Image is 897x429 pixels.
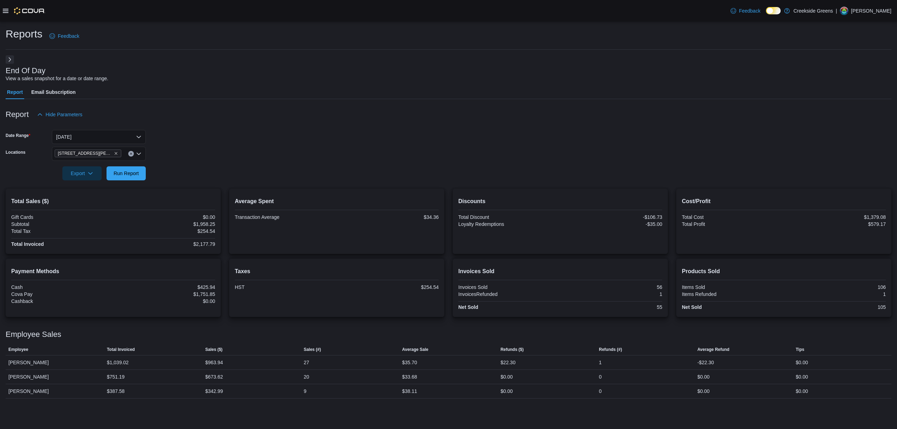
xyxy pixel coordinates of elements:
span: Employee [8,347,28,352]
div: $1,958.25 [115,221,215,227]
div: 106 [785,284,886,290]
button: Remove 19 Reuben Crescent from selection in this group [114,151,118,155]
div: $254.54 [338,284,439,290]
div: $33.68 [402,373,417,381]
span: Refunds (#) [599,347,622,352]
div: 55 [562,304,662,310]
button: Hide Parameters [34,108,85,122]
div: $34.36 [338,214,439,220]
span: Average Sale [402,347,429,352]
strong: Net Sold [682,304,702,310]
div: $38.11 [402,387,417,395]
div: Total Tax [11,228,112,234]
div: $387.58 [107,387,125,395]
div: $751.19 [107,373,125,381]
a: Feedback [728,4,763,18]
h2: Taxes [235,267,439,276]
h2: Total Sales ($) [11,197,215,206]
div: $1,039.02 [107,358,129,367]
div: 1 [562,291,662,297]
div: $0.00 [796,373,808,381]
div: $254.54 [115,228,215,234]
div: Total Discount [458,214,559,220]
button: Open list of options [136,151,142,157]
button: Export [62,166,102,180]
span: Feedback [58,33,79,40]
div: $0.00 [796,358,808,367]
span: [STREET_ADDRESS][PERSON_NAME] [58,150,112,157]
div: Cash [11,284,112,290]
div: 0 [599,373,602,381]
div: $673.62 [205,373,223,381]
input: Dark Mode [766,7,781,14]
div: $0.00 [500,387,513,395]
h1: Reports [6,27,42,41]
span: Feedback [739,7,760,14]
button: Run Report [107,166,146,180]
div: $1,379.08 [785,214,886,220]
div: 1 [785,291,886,297]
button: [DATE] [52,130,146,144]
div: Cova Pay [11,291,112,297]
div: $0.00 [115,298,215,304]
div: $0.00 [697,387,710,395]
label: Date Range [6,133,30,138]
div: Loyalty Redemptions [458,221,559,227]
div: Subtotal [11,221,112,227]
strong: Total Invoiced [11,241,44,247]
h2: Discounts [458,197,662,206]
a: Feedback [47,29,82,43]
div: 56 [562,284,662,290]
div: View a sales snapshot for a date or date range. [6,75,108,82]
h2: Payment Methods [11,267,215,276]
div: $579.17 [785,221,886,227]
div: 1 [599,358,602,367]
div: [PERSON_NAME] [6,370,104,384]
span: Run Report [114,170,139,177]
span: 19 Reuben Crescent [55,150,121,157]
span: Report [7,85,23,99]
label: Locations [6,150,26,155]
div: Items Refunded [682,291,782,297]
h3: Report [6,110,29,119]
span: Average Refund [697,347,730,352]
h2: Cost/Profit [682,197,886,206]
div: $35.70 [402,358,417,367]
div: 27 [304,358,309,367]
div: $342.99 [205,387,223,395]
h3: Employee Sales [6,330,61,339]
span: Total Invoiced [107,347,135,352]
h2: Average Spent [235,197,439,206]
span: Hide Parameters [46,111,82,118]
div: Total Profit [682,221,782,227]
button: Clear input [128,151,134,157]
div: $0.00 [500,373,513,381]
p: | [836,7,837,15]
span: Tips [796,347,804,352]
div: $22.30 [500,358,515,367]
div: $425.94 [115,284,215,290]
div: 0 [599,387,602,395]
div: Gift Cards [11,214,112,220]
h2: Invoices Sold [458,267,662,276]
span: Sales (#) [304,347,321,352]
button: Next [6,55,14,64]
div: Invoices Sold [458,284,559,290]
span: Export [67,166,97,180]
span: Email Subscription [31,85,76,99]
div: Items Sold [682,284,782,290]
h3: End Of Day [6,67,46,75]
div: 105 [785,304,886,310]
div: 9 [304,387,307,395]
h2: Products Sold [682,267,886,276]
div: $0.00 [115,214,215,220]
div: Total Cost [682,214,782,220]
div: $1,751.85 [115,291,215,297]
div: $0.00 [697,373,710,381]
div: $963.94 [205,358,223,367]
strong: Net Sold [458,304,478,310]
span: Refunds ($) [500,347,523,352]
p: Creekside Greens [793,7,833,15]
span: Sales ($) [205,347,222,352]
div: [PERSON_NAME] [6,384,104,398]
